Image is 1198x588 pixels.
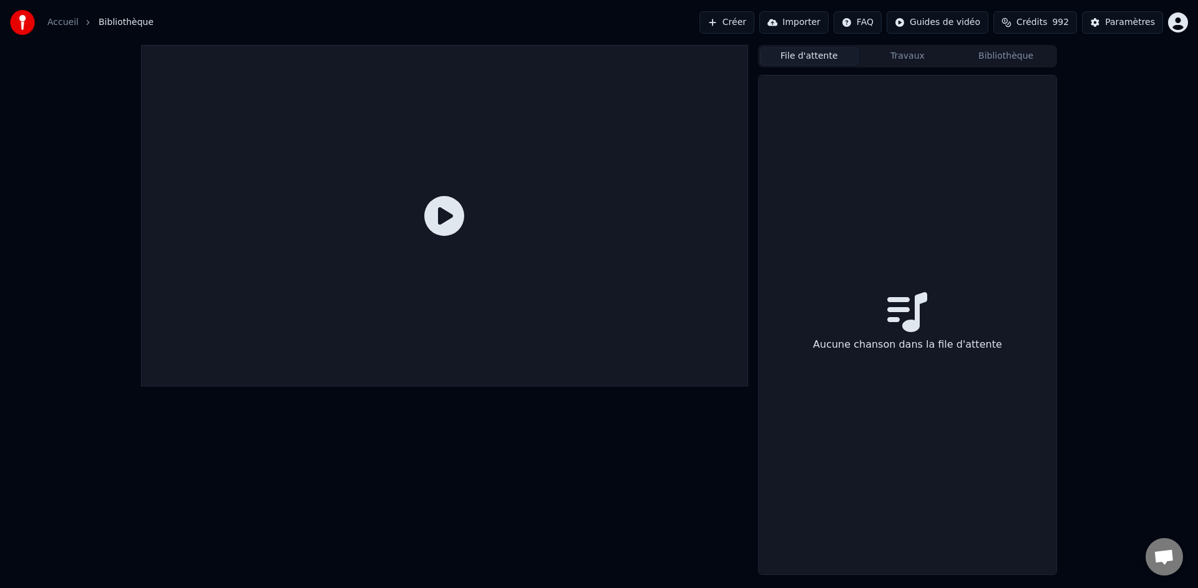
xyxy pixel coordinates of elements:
[887,11,988,34] button: Guides de vidéo
[993,11,1077,34] button: Crédits992
[1016,16,1047,29] span: Crédits
[10,10,35,35] img: youka
[859,47,957,66] button: Travaux
[808,332,1007,357] div: Aucune chanson dans la file d'attente
[699,11,754,34] button: Créer
[1105,16,1155,29] div: Paramètres
[47,16,79,29] a: Accueil
[1082,11,1163,34] button: Paramètres
[834,11,882,34] button: FAQ
[1146,538,1183,576] a: Ouvrir le chat
[1052,16,1069,29] span: 992
[957,47,1055,66] button: Bibliothèque
[760,47,859,66] button: File d'attente
[47,16,153,29] nav: breadcrumb
[99,16,153,29] span: Bibliothèque
[759,11,829,34] button: Importer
